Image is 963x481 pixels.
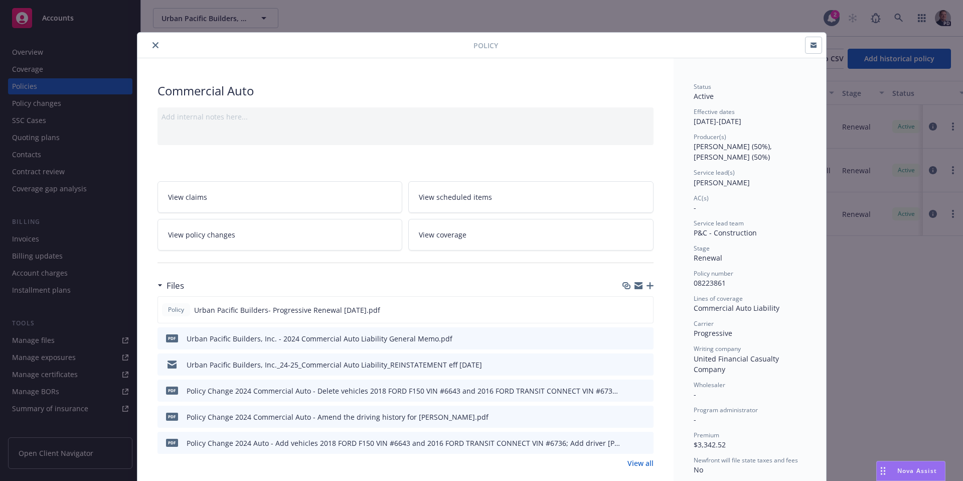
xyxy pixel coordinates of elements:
[694,319,714,328] span: Carrier
[187,333,452,344] div: Urban Pacific Builders, Inc. - 2024 Commercial Auto Liability General Memo.pdf
[640,386,650,396] button: preview file
[694,294,743,303] span: Lines of coverage
[877,461,889,480] div: Drag to move
[157,279,184,292] div: Files
[694,228,757,237] span: P&C - Construction
[157,219,403,251] a: View policy changes
[694,390,696,399] span: -
[694,178,750,187] span: [PERSON_NAME]
[166,334,178,342] span: pdf
[624,359,632,370] button: download file
[408,181,654,213] a: View scheduled items
[157,181,403,213] a: View claims
[694,328,732,338] span: Progressive
[162,111,650,122] div: Add internal notes here...
[694,133,726,141] span: Producer(s)
[640,333,650,344] button: preview file
[166,439,178,446] span: pdf
[194,305,380,315] span: Urban Pacific Builders- Progressive Renewal [DATE].pdf
[157,82,654,99] div: Commercial Auto
[694,269,733,278] span: Policy number
[694,203,696,212] span: -
[624,305,632,315] button: download file
[694,406,758,414] span: Program administrator
[166,413,178,420] span: pdf
[694,194,709,202] span: AC(s)
[897,466,937,475] span: Nova Assist
[694,415,696,424] span: -
[694,253,722,263] span: Renewal
[694,107,806,127] div: [DATE] - [DATE]
[149,39,162,51] button: close
[694,91,714,101] span: Active
[694,303,779,313] span: Commercial Auto Liability
[640,438,650,448] button: preview file
[187,359,482,370] div: Urban Pacific Builders, Inc._24-25_Commercial Auto Liability_REINSTATEMENT eff [DATE]
[168,192,207,202] span: View claims
[694,465,703,474] span: No
[187,412,489,422] div: Policy Change 2024 Commercial Auto - Amend the driving history for [PERSON_NAME].pdf
[694,440,726,449] span: $3,342.52
[694,354,781,374] span: United Financial Casualty Company
[694,456,798,464] span: Newfront will file state taxes and fees
[624,412,632,422] button: download file
[694,168,735,177] span: Service lead(s)
[167,279,184,292] h3: Files
[419,192,492,202] span: View scheduled items
[187,386,620,396] div: Policy Change 2024 Commercial Auto - Delete vehicles 2018 FORD F150 VIN #6643 and 2016 FORD TRANS...
[694,244,710,253] span: Stage
[694,142,774,162] span: [PERSON_NAME] (50%), [PERSON_NAME] (50%)
[694,107,735,116] span: Effective dates
[408,219,654,251] a: View coverage
[166,387,178,394] span: pdf
[627,458,654,468] a: View all
[640,412,650,422] button: preview file
[694,381,725,389] span: Wholesaler
[694,431,719,439] span: Premium
[694,219,744,227] span: Service lead team
[876,461,945,481] button: Nova Assist
[694,278,726,288] span: 08223861
[640,359,650,370] button: preview file
[694,82,711,91] span: Status
[624,438,632,448] button: download file
[624,333,632,344] button: download file
[419,229,466,240] span: View coverage
[473,40,498,51] span: Policy
[187,438,620,448] div: Policy Change 2024 Auto - Add vehicles 2018 FORD F150 VIN #6643 and 2016 FORD TRANSIT CONNECT VIN...
[640,305,649,315] button: preview file
[694,344,741,353] span: Writing company
[166,305,186,314] span: Policy
[624,386,632,396] button: download file
[168,229,235,240] span: View policy changes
